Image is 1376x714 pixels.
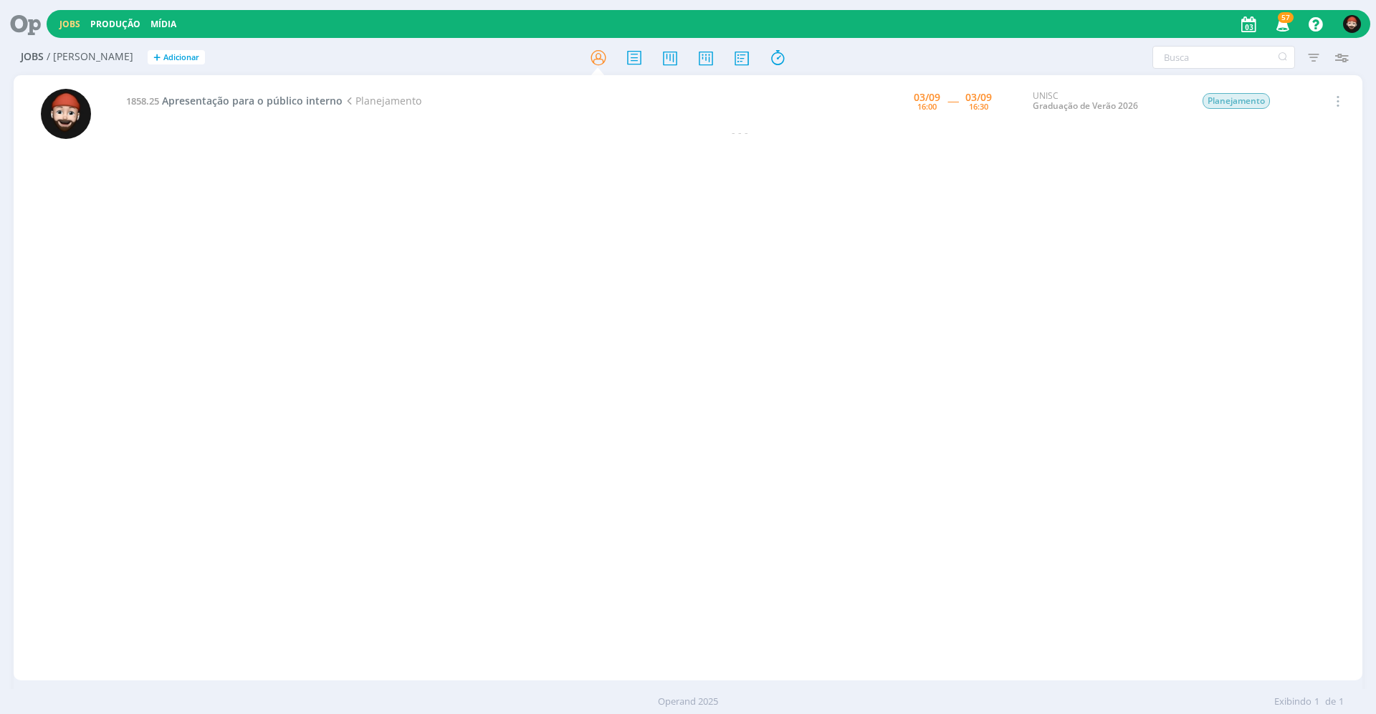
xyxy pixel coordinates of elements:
button: Jobs [55,19,85,30]
button: W [1342,11,1362,37]
input: Busca [1152,46,1295,69]
div: 16:00 [917,102,937,110]
div: - - - [118,125,1362,140]
button: Produção [86,19,145,30]
a: Mídia [150,18,176,30]
a: Graduação de Verão 2026 [1033,100,1138,112]
span: 1 [1314,695,1319,709]
span: Apresentação para o público interno [162,94,343,107]
div: 03/09 [965,92,992,102]
span: Planejamento [1203,93,1270,109]
span: Exibindo [1274,695,1311,709]
span: de [1325,695,1336,709]
span: 1858.25 [126,95,159,107]
span: 57 [1278,12,1294,23]
a: Produção [90,18,140,30]
div: 03/09 [914,92,940,102]
button: 57 [1267,11,1296,37]
span: / [PERSON_NAME] [47,51,133,63]
a: 1858.25Apresentação para o público interno [126,94,343,107]
button: Mídia [146,19,181,30]
span: 1 [1339,695,1344,709]
a: Jobs [59,18,80,30]
img: W [1343,15,1361,33]
span: Planejamento [343,94,421,107]
div: UNISC [1033,91,1180,112]
button: +Adicionar [148,50,205,65]
div: 16:30 [969,102,988,110]
span: ----- [947,94,958,107]
span: Adicionar [163,53,199,62]
span: + [153,50,161,65]
span: Jobs [21,51,44,63]
img: W [41,89,91,139]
